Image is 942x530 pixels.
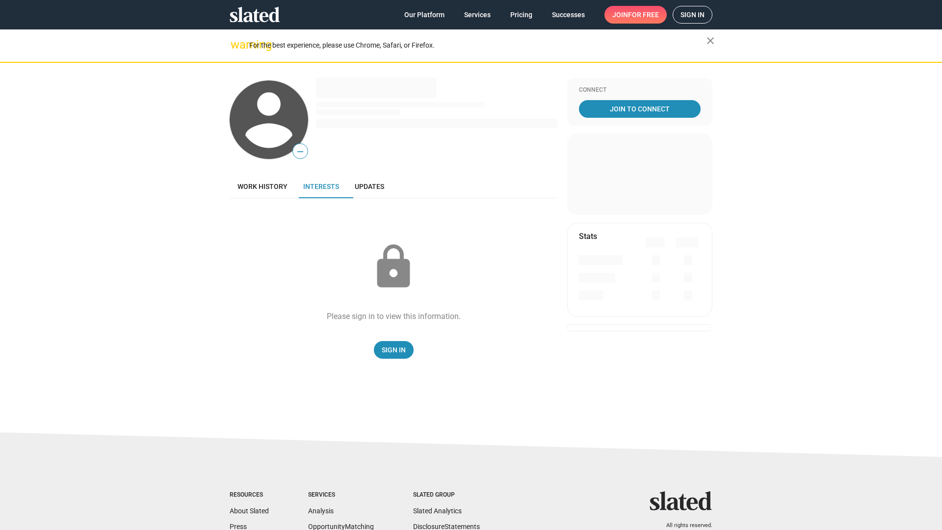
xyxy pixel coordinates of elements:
[552,6,585,24] span: Successes
[510,6,532,24] span: Pricing
[230,175,295,198] a: Work history
[705,35,716,47] mat-icon: close
[308,507,334,515] a: Analysis
[680,6,705,23] span: Sign in
[673,6,712,24] a: Sign in
[249,39,706,52] div: For the best experience, please use Chrome, Safari, or Firefox.
[579,86,701,94] div: Connect
[303,183,339,190] span: Interests
[230,491,269,499] div: Resources
[369,242,418,291] mat-icon: lock
[231,39,242,51] mat-icon: warning
[382,341,406,359] span: Sign In
[604,6,667,24] a: Joinfor free
[295,175,347,198] a: Interests
[579,231,597,241] mat-card-title: Stats
[579,100,701,118] a: Join To Connect
[502,6,540,24] a: Pricing
[612,6,659,24] span: Join
[374,341,414,359] a: Sign In
[581,100,699,118] span: Join To Connect
[347,175,392,198] a: Updates
[464,6,491,24] span: Services
[404,6,445,24] span: Our Platform
[308,491,374,499] div: Services
[628,6,659,24] span: for free
[544,6,593,24] a: Successes
[456,6,498,24] a: Services
[293,145,308,158] span: —
[413,491,480,499] div: Slated Group
[230,507,269,515] a: About Slated
[355,183,384,190] span: Updates
[327,311,461,321] div: Please sign in to view this information.
[413,507,462,515] a: Slated Analytics
[237,183,288,190] span: Work history
[396,6,452,24] a: Our Platform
